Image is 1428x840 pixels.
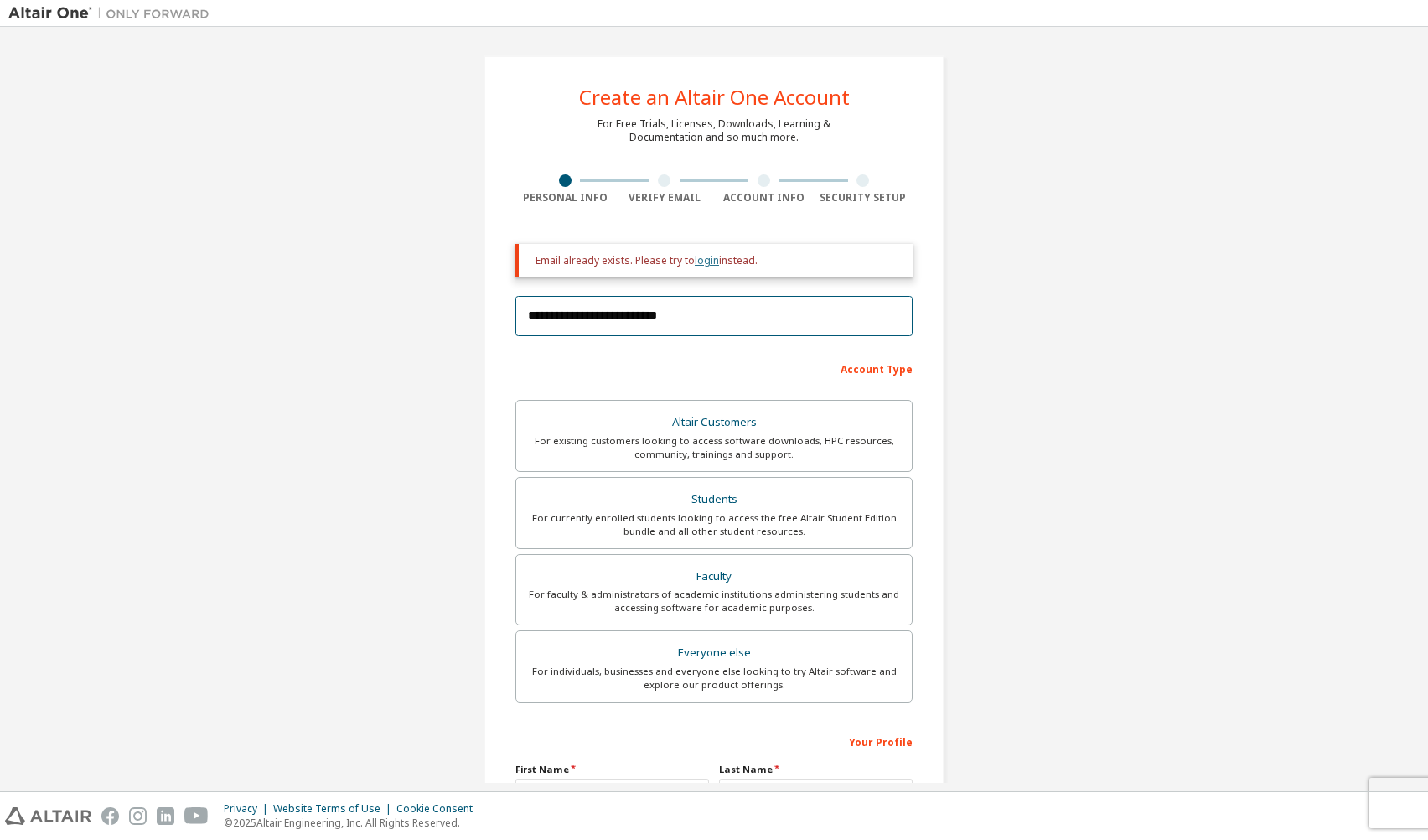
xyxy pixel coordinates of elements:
[526,588,902,614] div: For faculty & administrators of academic institutions administering students and accessing softwa...
[8,5,218,22] img: Altair One
[526,434,902,461] div: For existing customers looking to access software downloads, HPC resources, community, trainings ...
[526,488,902,511] div: Students
[526,511,902,538] div: For currently enrolled students looking to access the free Altair Student Edition bundle and all ...
[273,802,396,816] div: Website Terms of Use
[615,191,715,205] div: Verify Email
[719,763,913,776] label: Last Name
[695,253,719,267] a: login
[579,87,850,107] div: Create an Altair One Account
[526,565,902,589] div: Faculty
[515,191,615,205] div: Personal Info
[526,665,902,692] div: For individuals, businesses and everyone else looking to try Altair software and explore our prod...
[396,802,483,816] div: Cookie Consent
[714,191,814,205] div: Account Info
[814,191,913,205] div: Security Setup
[224,802,273,816] div: Privacy
[184,807,209,825] img: youtube.svg
[535,254,899,267] div: Email already exists. Please try to instead.
[515,728,913,754] div: Your Profile
[515,355,913,381] div: Account Type
[526,411,902,434] div: Altair Customers
[129,807,147,825] img: instagram.svg
[515,763,709,776] label: First Name
[526,641,902,665] div: Everyone else
[157,807,174,825] img: linkedin.svg
[598,117,830,144] div: For Free Trials, Licenses, Downloads, Learning & Documentation and so much more.
[101,807,119,825] img: facebook.svg
[5,807,91,825] img: altair_logo.svg
[224,816,483,830] p: © 2025 Altair Engineering, Inc. All Rights Reserved.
